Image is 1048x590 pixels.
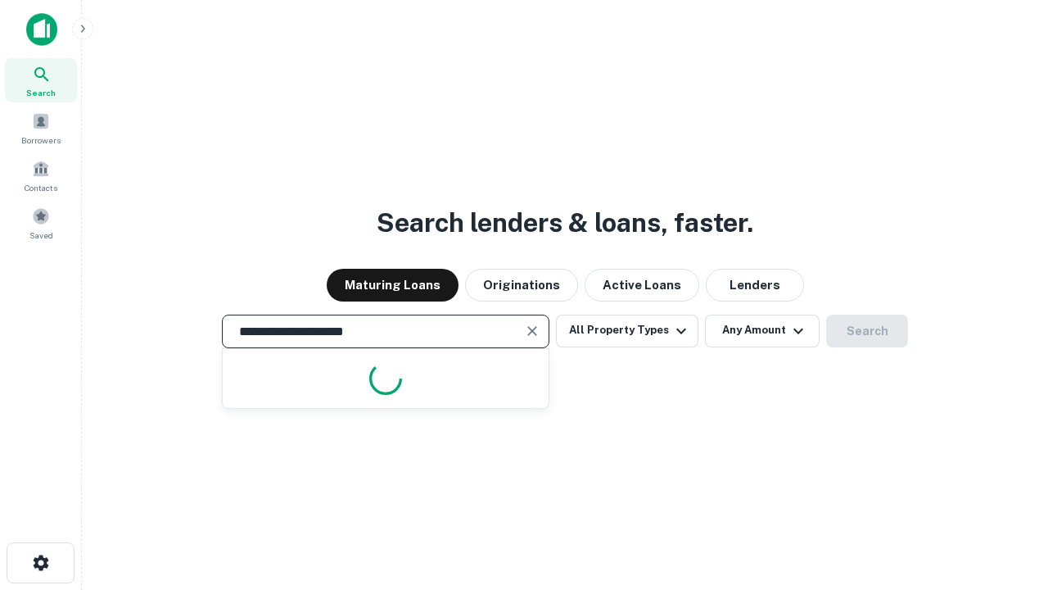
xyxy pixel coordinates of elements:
[327,269,458,302] button: Maturing Loans
[585,269,699,302] button: Active Loans
[26,13,57,46] img: capitalize-icon.png
[26,86,56,99] span: Search
[21,134,61,147] span: Borrowers
[5,153,77,197] a: Contacts
[25,181,57,194] span: Contacts
[966,459,1048,538] iframe: Chat Widget
[5,201,77,245] a: Saved
[5,58,77,102] a: Search
[29,229,53,242] span: Saved
[465,269,578,302] button: Originations
[705,315,820,347] button: Any Amount
[377,203,753,243] h3: Search lenders & loans, faster.
[556,315,698,347] button: All Property Types
[521,320,544,343] button: Clear
[706,269,804,302] button: Lenders
[5,106,77,150] a: Borrowers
